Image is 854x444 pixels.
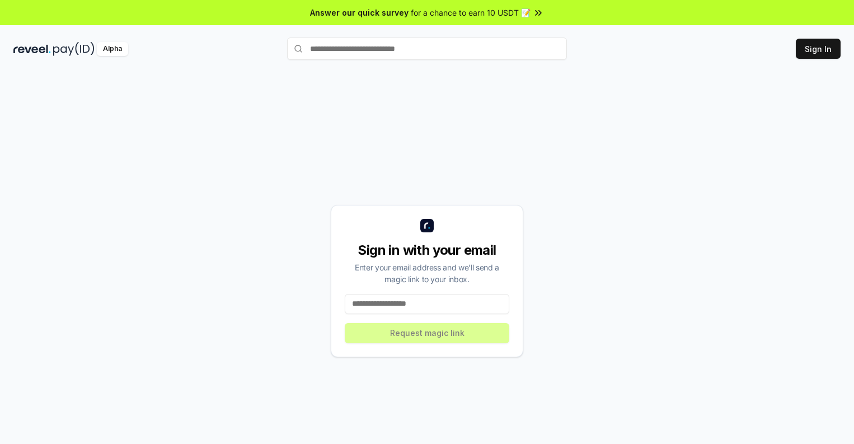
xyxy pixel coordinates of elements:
[796,39,841,59] button: Sign In
[53,42,95,56] img: pay_id
[97,42,128,56] div: Alpha
[420,219,434,232] img: logo_small
[345,261,509,285] div: Enter your email address and we’ll send a magic link to your inbox.
[13,42,51,56] img: reveel_dark
[411,7,531,18] span: for a chance to earn 10 USDT 📝
[345,241,509,259] div: Sign in with your email
[310,7,409,18] span: Answer our quick survey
